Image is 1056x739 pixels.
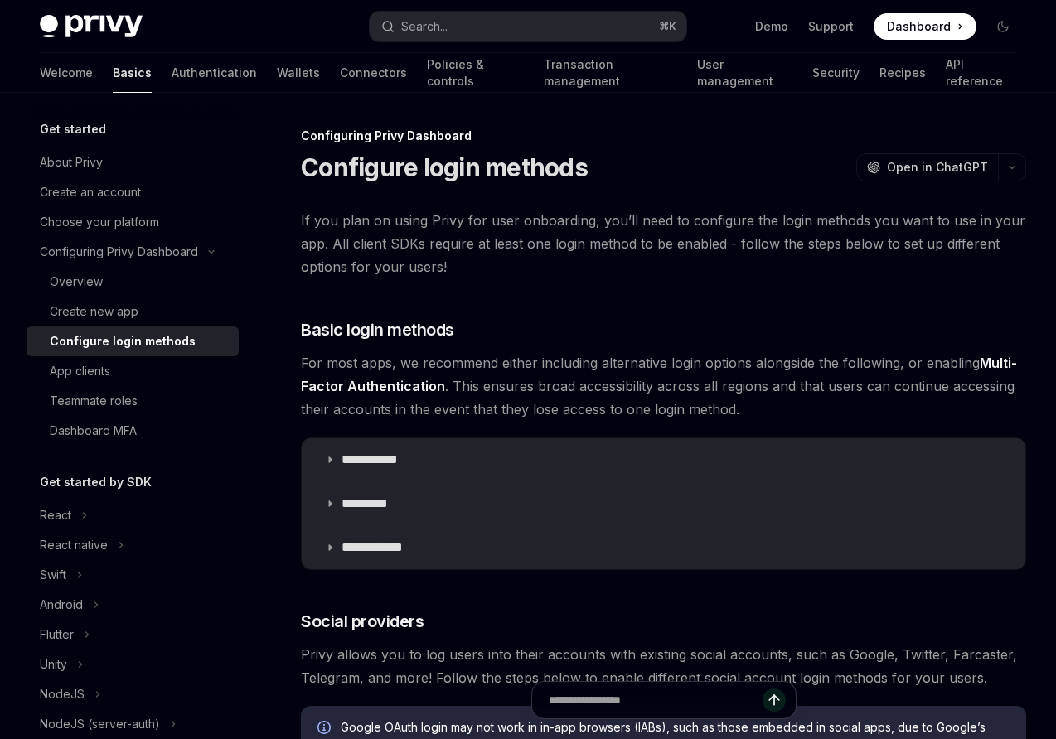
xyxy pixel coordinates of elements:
div: NodeJS [40,684,85,704]
a: Security [812,53,860,93]
a: Wallets [277,53,320,93]
span: Privy allows you to log users into their accounts with existing social accounts, such as Google, ... [301,643,1026,689]
img: dark logo [40,15,143,38]
div: Choose your platform [40,212,159,232]
a: Welcome [40,53,93,93]
a: Recipes [879,53,926,93]
div: Flutter [40,625,74,645]
div: Configuring Privy Dashboard [40,242,198,262]
h1: Configure login methods [301,152,588,182]
span: ⌘ K [659,20,676,33]
span: Social providers [301,610,424,633]
div: Teammate roles [50,391,138,411]
a: Dashboard [874,13,976,40]
a: Teammate roles [27,386,239,416]
div: Dashboard MFA [50,421,137,441]
a: Support [808,18,854,35]
div: App clients [50,361,110,381]
h5: Get started [40,119,106,139]
span: For most apps, we recommend either including alternative login options alongside the following, o... [301,351,1026,421]
div: About Privy [40,152,103,172]
a: Demo [755,18,788,35]
span: If you plan on using Privy for user onboarding, you’ll need to configure the login methods you wa... [301,209,1026,278]
button: Search...⌘K [370,12,686,41]
span: Basic login methods [301,318,454,341]
a: Create an account [27,177,239,207]
a: App clients [27,356,239,386]
a: Policies & controls [427,53,524,93]
a: Authentication [172,53,257,93]
button: Toggle dark mode [990,13,1016,40]
div: Configuring Privy Dashboard [301,128,1026,144]
a: User management [697,53,792,93]
a: About Privy [27,147,239,177]
div: NodeJS (server-auth) [40,714,160,734]
a: API reference [946,53,1016,93]
h5: Get started by SDK [40,472,152,492]
div: React native [40,535,108,555]
a: Basics [113,53,152,93]
span: Dashboard [887,18,951,35]
span: Open in ChatGPT [887,159,988,176]
div: Overview [50,272,103,292]
button: Open in ChatGPT [856,153,998,181]
a: Create new app [27,297,239,326]
div: React [40,505,71,525]
div: Unity [40,654,67,674]
div: Create new app [50,302,138,321]
a: Dashboard MFA [27,416,239,446]
button: Send message [763,688,786,712]
a: Overview [27,267,239,297]
div: Swift [40,565,66,585]
a: Transaction management [544,53,677,93]
a: Choose your platform [27,207,239,237]
div: Search... [401,17,448,36]
a: Connectors [340,53,407,93]
a: Configure login methods [27,326,239,356]
div: Create an account [40,182,141,202]
div: Configure login methods [50,331,196,351]
div: Android [40,595,83,615]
